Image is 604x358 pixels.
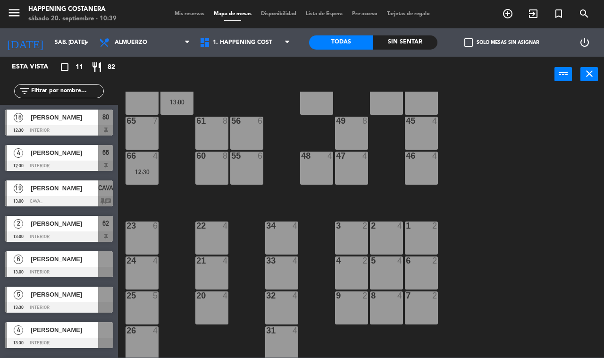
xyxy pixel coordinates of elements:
[502,8,513,19] i: add_circle_outline
[115,39,147,46] span: Almuerzo
[153,117,159,125] div: 7
[382,11,435,17] span: Tarjetas de regalo
[153,326,159,335] div: 4
[196,291,197,300] div: 20
[196,152,197,160] div: 60
[126,169,159,175] div: 12:30
[31,112,98,122] span: [PERSON_NAME]
[584,68,595,79] i: close
[293,291,298,300] div: 4
[5,61,68,73] div: Esta vista
[558,68,569,79] i: power_input
[196,256,197,265] div: 21
[126,326,127,335] div: 26
[213,39,272,46] span: 1. HAPPENING COST
[293,222,298,230] div: 4
[14,325,23,335] span: 4
[153,152,159,160] div: 4
[223,291,228,300] div: 4
[528,8,539,19] i: exit_to_app
[59,61,70,73] i: crop_square
[301,11,347,17] span: Lista de Espera
[266,256,267,265] div: 33
[432,256,438,265] div: 2
[14,290,23,299] span: 5
[81,37,92,48] i: arrow_drop_down
[126,222,127,230] div: 23
[347,11,382,17] span: Pre-acceso
[28,14,117,24] div: sábado 20. septiembre - 10:39
[31,183,98,193] span: [PERSON_NAME]
[362,291,368,300] div: 2
[231,152,232,160] div: 55
[266,222,267,230] div: 34
[126,152,127,160] div: 66
[75,62,83,73] span: 11
[98,182,113,194] span: CAVA
[266,291,267,300] div: 32
[223,256,228,265] div: 4
[293,256,298,265] div: 4
[327,152,333,160] div: 4
[7,6,21,20] i: menu
[309,35,373,50] div: Todas
[126,117,127,125] div: 65
[373,35,437,50] div: Sin sentar
[258,152,263,160] div: 6
[14,219,23,229] span: 2
[464,38,539,47] label: Solo mesas sin asignar
[432,222,438,230] div: 2
[223,117,228,125] div: 8
[31,219,98,229] span: [PERSON_NAME]
[362,222,368,230] div: 2
[258,117,263,125] div: 6
[196,222,197,230] div: 22
[432,117,438,125] div: 4
[223,222,228,230] div: 4
[209,11,256,17] span: Mapa de mesas
[126,256,127,265] div: 24
[397,256,403,265] div: 4
[102,218,109,229] span: 62
[464,38,473,47] span: check_box_outline_blank
[14,148,23,158] span: 4
[196,117,197,125] div: 61
[579,8,590,19] i: search
[231,117,232,125] div: 56
[579,37,590,48] i: power_settings_new
[31,325,98,335] span: [PERSON_NAME]
[170,11,209,17] span: Mis reservas
[553,8,564,19] i: turned_in_not
[153,222,159,230] div: 6
[362,256,368,265] div: 2
[19,85,30,97] i: filter_list
[31,290,98,299] span: [PERSON_NAME]
[126,291,127,300] div: 25
[30,86,103,96] input: Filtrar por nombre...
[397,222,403,230] div: 4
[293,326,298,335] div: 4
[160,99,193,105] div: 13:00
[31,254,98,264] span: [PERSON_NAME]
[14,255,23,264] span: 6
[153,256,159,265] div: 4
[31,148,98,158] span: [PERSON_NAME]
[432,291,438,300] div: 2
[102,147,109,158] span: 66
[432,152,438,160] div: 4
[397,291,403,300] div: 4
[153,291,159,300] div: 5
[14,113,23,122] span: 18
[223,152,228,160] div: 8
